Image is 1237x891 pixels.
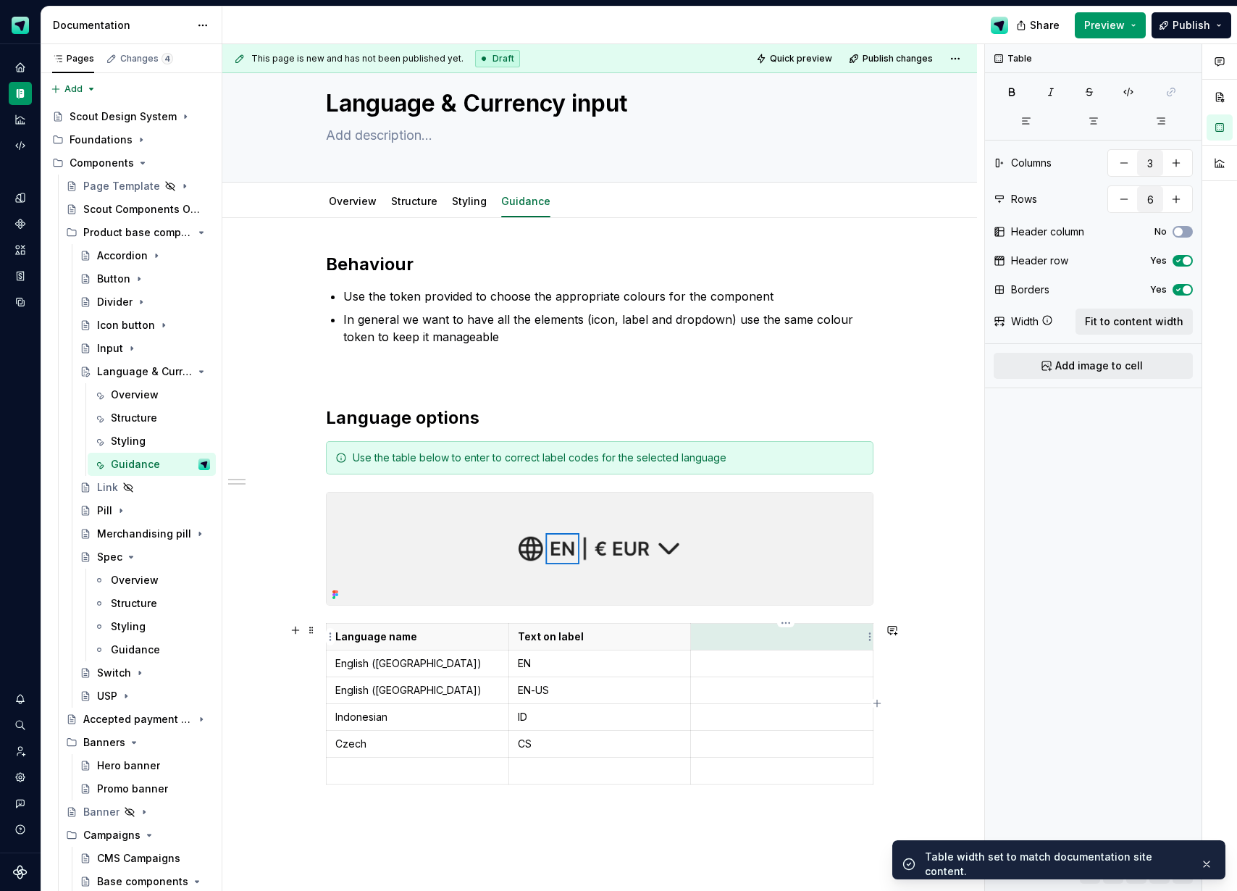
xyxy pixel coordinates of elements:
[70,156,134,170] div: Components
[1009,12,1069,38] button: Share
[88,406,216,430] a: Structure
[518,656,682,671] p: EN
[518,629,682,644] p: Text on label
[60,708,216,731] a: Accepted payment types
[1085,314,1183,329] span: Fit to content width
[64,83,83,95] span: Add
[391,195,437,207] a: Structure
[9,82,32,105] a: Documentation
[111,619,146,634] div: Styling
[9,290,32,314] div: Data sources
[1154,226,1167,238] label: No
[111,411,157,425] div: Structure
[83,712,193,727] div: Accepted payment types
[46,151,216,175] div: Components
[1173,18,1210,33] span: Publish
[97,341,123,356] div: Input
[492,53,514,64] span: Draft
[111,573,159,587] div: Overview
[9,56,32,79] a: Home
[1152,12,1231,38] button: Publish
[9,212,32,235] a: Components
[925,850,1188,879] div: Table width set to match documentation site content.
[1011,156,1052,170] div: Columns
[9,740,32,763] a: Invite team
[97,480,118,495] div: Link
[353,451,864,465] div: Use the table below to enter to correct label codes for the selected language
[13,865,28,879] svg: Supernova Logo
[994,353,1193,379] button: Add image to cell
[335,710,500,724] p: Indonesian
[991,17,1008,34] img: Design Ops
[74,499,216,522] a: Pill
[9,134,32,157] a: Code automation
[88,430,216,453] a: Styling
[770,53,832,64] span: Quick preview
[46,79,101,99] button: Add
[323,86,871,121] textarea: Language & Currency input
[46,128,216,151] div: Foundations
[1011,192,1037,206] div: Rows
[518,737,682,751] p: CS
[97,550,122,564] div: Spec
[97,666,131,680] div: Switch
[9,714,32,737] div: Search ⌘K
[60,221,216,244] div: Product base components
[111,457,160,472] div: Guidance
[97,272,130,286] div: Button
[111,596,157,611] div: Structure
[83,225,193,240] div: Product base components
[9,766,32,789] a: Settings
[1011,254,1068,268] div: Header row
[111,643,160,657] div: Guidance
[46,105,216,128] a: Scout Design System
[9,687,32,711] button: Notifications
[83,179,160,193] div: Page Template
[97,874,188,889] div: Base components
[335,683,500,698] p: English ([GEOGRAPHIC_DATA])
[74,777,216,800] a: Promo banner
[1055,359,1143,373] span: Add image to cell
[70,133,133,147] div: Foundations
[60,198,216,221] a: Scout Components Overview
[335,656,500,671] p: English ([GEOGRAPHIC_DATA])
[1150,255,1167,267] label: Yes
[74,545,216,569] a: Spec
[74,314,216,337] a: Icon button
[83,202,203,217] div: Scout Components Overview
[9,108,32,131] a: Analytics
[518,710,682,724] p: ID
[83,805,119,819] div: Banner
[83,735,125,750] div: Banners
[60,824,216,847] div: Campaigns
[74,244,216,267] a: Accordion
[1075,12,1146,38] button: Preview
[9,792,32,815] div: Contact support
[12,17,29,34] img: e611c74b-76fc-4ef0-bafa-dc494cd4cb8a.png
[326,406,873,430] h2: Language options
[97,782,168,796] div: Promo banner
[198,459,210,470] img: Design Ops
[60,175,216,198] a: Page Template
[74,847,216,870] a: CMS Campaigns
[9,264,32,288] a: Storybook stories
[752,49,839,69] button: Quick preview
[74,754,216,777] a: Hero banner
[97,851,180,866] div: CMS Campaigns
[1084,18,1125,33] span: Preview
[53,18,190,33] div: Documentation
[52,53,94,64] div: Pages
[88,638,216,661] a: Guidance
[97,503,112,518] div: Pill
[83,828,141,842] div: Campaigns
[251,53,464,64] span: This page is new and has not been published yet.
[97,295,133,309] div: Divider
[60,800,216,824] a: Banner
[326,253,873,276] h2: Behaviour
[162,53,173,64] span: 4
[327,493,873,605] img: 7fe8e3bc-17ba-4c90-aaec-2aacb77ccbca.png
